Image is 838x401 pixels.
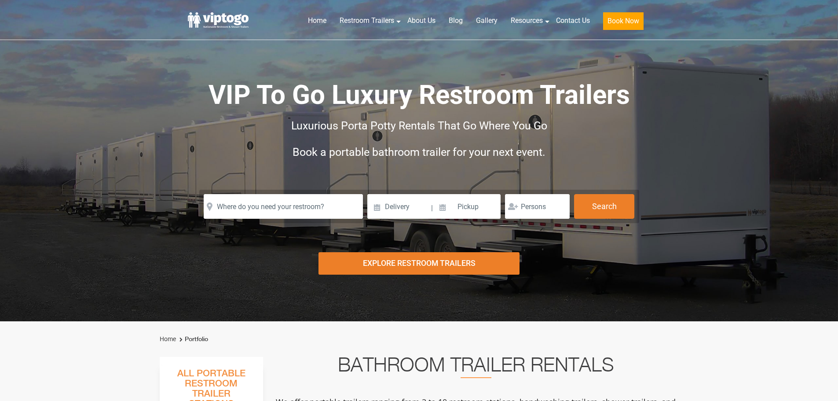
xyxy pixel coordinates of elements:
li: Portfolio [177,334,208,345]
a: Blog [442,11,469,30]
a: About Us [401,11,442,30]
input: Where do you need your restroom? [204,194,363,219]
input: Pickup [434,194,501,219]
button: Book Now [603,12,644,30]
div: Explore Restroom Trailers [318,252,520,275]
span: | [431,194,433,222]
a: Gallery [469,11,504,30]
a: Restroom Trailers [333,11,401,30]
a: Home [301,11,333,30]
h2: Bathroom Trailer Rentals [275,357,677,378]
a: Contact Us [549,11,596,30]
span: Luxurious Porta Potty Rentals That Go Where You Go [291,119,547,132]
span: VIP To Go Luxury Restroom Trailers [209,79,630,110]
a: Resources [504,11,549,30]
input: Persons [505,194,570,219]
input: Delivery [367,194,430,219]
button: Search [574,194,634,219]
span: Book a portable bathroom trailer for your next event. [293,146,545,158]
a: Home [160,335,176,342]
a: Book Now [596,11,650,35]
